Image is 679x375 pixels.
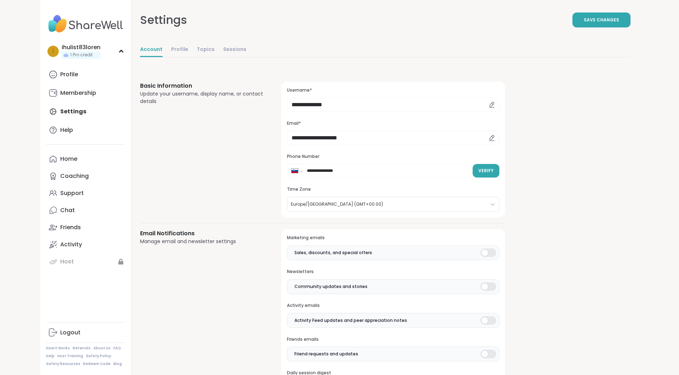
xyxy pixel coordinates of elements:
[140,229,264,238] h3: Email Notifications
[60,89,96,97] div: Membership
[113,361,122,366] a: Blog
[60,241,82,248] div: Activity
[60,71,78,78] div: Profile
[60,126,73,134] div: Help
[140,11,187,29] div: Settings
[287,120,499,127] h3: Email*
[62,43,101,51] div: ihulist83loren
[73,346,91,351] a: Referrals
[60,329,81,337] div: Logout
[46,11,125,36] img: ShareWell Nav Logo
[46,346,70,351] a: How It Works
[572,12,631,27] button: Save Changes
[57,354,83,359] a: Host Training
[197,43,215,57] a: Topics
[52,47,54,56] span: i
[60,172,89,180] div: Coaching
[287,303,499,309] h3: Activity emails
[140,238,264,245] div: Manage email and newsletter settings
[287,186,499,192] h3: Time Zone
[46,122,125,139] a: Help
[46,236,125,253] a: Activity
[46,168,125,185] a: Coaching
[473,164,499,178] button: Verify
[46,150,125,168] a: Home
[46,324,125,341] a: Logout
[478,168,494,174] span: Verify
[60,258,74,266] div: Host
[46,361,80,366] a: Safety Resources
[140,43,163,57] a: Account
[60,206,75,214] div: Chat
[46,219,125,236] a: Friends
[140,90,264,105] div: Update your username, display name, or contact details
[83,361,110,366] a: Redeem Code
[584,17,619,23] span: Save Changes
[294,283,367,290] span: Community updates and stories
[223,43,246,57] a: Sessions
[46,253,125,270] a: Host
[294,351,358,357] span: Friend requests and updates
[46,185,125,202] a: Support
[60,189,84,197] div: Support
[287,235,499,241] h3: Marketing emails
[46,202,125,219] a: Chat
[171,43,188,57] a: Profile
[294,250,372,256] span: Sales, discounts, and special offers
[113,346,121,351] a: FAQ
[287,337,499,343] h3: Friends emails
[46,354,55,359] a: Help
[93,346,110,351] a: About Us
[70,52,93,58] span: 1 Pro credit
[287,269,499,275] h3: Newsletters
[46,84,125,102] a: Membership
[86,354,111,359] a: Safety Policy
[46,66,125,83] a: Profile
[287,87,499,93] h3: Username*
[60,224,81,231] div: Friends
[287,154,499,160] h3: Phone Number
[140,82,264,90] h3: Basic Information
[294,317,407,324] span: Activity Feed updates and peer appreciation notes
[60,155,77,163] div: Home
